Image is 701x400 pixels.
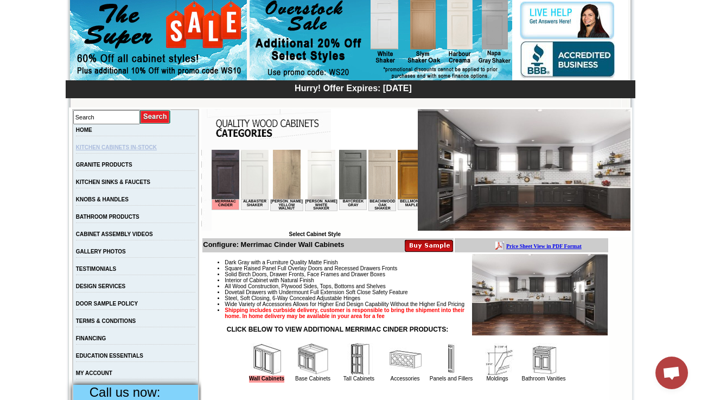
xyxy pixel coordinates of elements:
[227,326,448,333] strong: CLICK BELOW TO VIEW ADDITIONAL MERRIMAC CINDER PRODUCTS:
[76,144,157,150] a: KITCHEN CABINETS IN-STOCK
[391,376,420,382] a: Accessories
[289,231,341,237] b: Select Cabinet Style
[225,277,314,283] span: Interior of Cabinet with Natural Finish
[343,343,375,376] img: Tall Cabinets
[76,335,106,341] a: FINANCING
[418,109,630,231] img: Merrimac Cinder
[295,376,330,382] a: Base Cabinets
[76,353,143,359] a: EDUCATION ESSENTIALS
[76,231,153,237] a: CABINET ASSEMBLY VIDEOS
[2,3,10,11] img: pdf.png
[225,265,397,271] span: Square Raised Panel Full Overlay Doors and Recessed Drawers Fronts
[12,4,88,10] b: Price Sheet View in PDF Format
[76,196,129,202] a: KNOBS & HANDLES
[522,376,566,382] a: Bathroom Vanities
[225,259,337,265] span: Dark Gray with a Furniture Quality Matte Finish
[76,249,126,255] a: GALLERY PHOTOS
[76,301,138,307] a: DOOR SAMPLE POLICY
[76,370,112,376] a: MY ACCOUNT
[225,283,385,289] span: All Wood Construction, Plywood Sides, Tops, Bottoms and Shelves
[76,162,132,168] a: GRANITE PRODUCTS
[76,214,139,220] a: BATHROOM PRODUCTS
[76,318,136,324] a: TERMS & CONDITIONS
[343,376,374,382] a: Tall Cabinets
[389,343,422,376] img: Accessories
[435,343,468,376] img: Panels and Fillers
[76,266,116,272] a: TESTIMONIALS
[481,343,514,376] img: Moldings
[76,179,150,185] a: KITCHEN SINKS & FAUCETS
[472,254,608,335] img: Product Image
[225,301,464,307] span: Wide Variety of Accessories Allows for Higher End Design Capability Without the Higher End Pricing
[203,240,344,249] b: Configure: Merrimac Cinder Wall Cabinets
[225,295,360,301] span: Steel, Soft Closing, 6-Way Concealed Adjustable Hinges
[12,2,88,11] a: Price Sheet View in PDF Format
[655,357,688,389] div: Open chat
[249,376,284,383] a: Wall Cabinets
[140,110,171,124] input: Submit
[430,376,473,382] a: Panels and Fillers
[527,343,560,376] img: Bathroom Vanities
[212,150,418,231] iframe: Browser incompatible
[90,385,161,399] span: Call us now:
[225,289,407,295] span: Dovetail Drawers with Undermount Full Extension Soft Close Safety Feature
[71,82,635,93] div: Hurry! Offer Expires: [DATE]
[76,283,126,289] a: DESIGN SERVICES
[251,343,283,376] img: Wall Cabinets
[486,376,508,382] a: Moldings
[225,307,464,319] strong: Shipping includes curbside delivery, customer is responsible to bring the shipment into their hom...
[76,127,92,133] a: HOME
[225,271,385,277] span: Solid Birch Doors, Drawer Fronts, Face Frames and Drawer Boxes
[186,49,214,60] td: Bellmonte Maple
[297,343,329,376] img: Base Cabinets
